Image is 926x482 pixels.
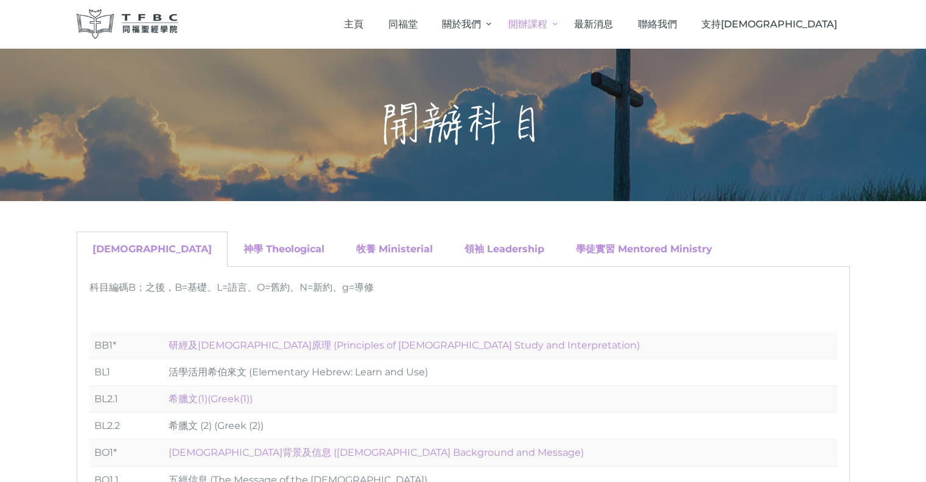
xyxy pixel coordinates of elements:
a: 關於我們 [430,6,496,42]
a: 最新消息 [562,6,626,42]
a: 開辦課程 [496,6,561,42]
p: 科目編碼B；之後，B=基礎、L=語言、O=舊約、N=新約、g=導修 [89,279,837,296]
span: 同福堂 [388,18,418,30]
h1: 開辦科目 [379,97,547,152]
a: 牧養 Ministerial [356,243,433,255]
span: 支持[DEMOGRAPHIC_DATA] [701,18,837,30]
td: BL1 [89,358,164,385]
span: 關於我們 [442,18,481,30]
a: 聯絡我們 [625,6,689,42]
span: 聯絡我們 [638,18,677,30]
img: 同福聖經學院 TFBC [77,9,179,39]
td: BL2.1 [89,385,164,412]
a: 希臘文(1)(Greek(1)) [169,393,253,405]
span: 開辦課程 [508,18,547,30]
a: 領袖 Leadership [465,243,544,255]
span: 主頁 [344,18,363,30]
td: 希臘文 (2) (Greek (2)) [164,413,837,439]
a: 支持[DEMOGRAPHIC_DATA] [689,6,850,42]
td: BL2.2 [89,413,164,439]
a: 主頁 [332,6,376,42]
a: 同福堂 [376,6,430,42]
td: 活學活用希伯來文 (Elementary Hebrew: Learn and Use) [164,358,837,385]
a: 神學 Theological [244,243,324,255]
a: [DEMOGRAPHIC_DATA] [93,243,212,255]
a: 學徒實習 Mentored Ministry [576,243,712,255]
span: 最新消息 [574,18,613,30]
a: [DEMOGRAPHIC_DATA]背景及信息 ([DEMOGRAPHIC_DATA] Background and Message) [169,447,584,458]
a: 研經及[DEMOGRAPHIC_DATA]原理 (Principles of [DEMOGRAPHIC_DATA] Study and Interpretation) [169,339,640,351]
